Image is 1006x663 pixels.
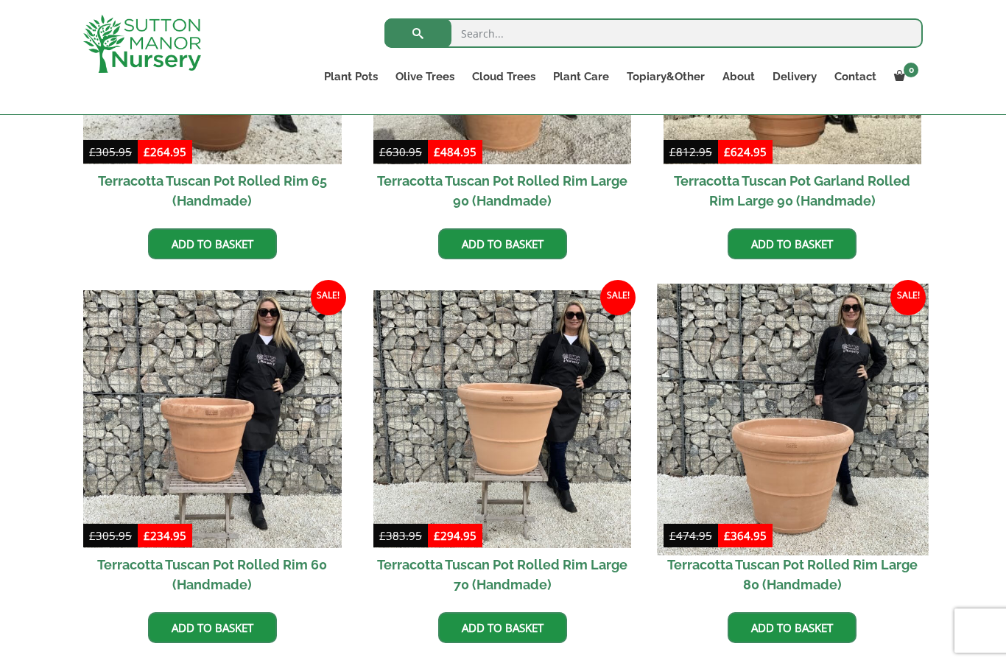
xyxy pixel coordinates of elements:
[89,528,132,543] bdi: 305.95
[387,66,463,87] a: Olive Trees
[89,528,96,543] span: £
[434,144,476,159] bdi: 484.95
[83,290,342,549] img: Terracotta Tuscan Pot Rolled Rim 60 (Handmade)
[83,15,201,73] img: logo
[724,144,767,159] bdi: 624.95
[438,228,567,259] a: Add to basket: “Terracotta Tuscan Pot Rolled Rim Large 90 (Handmade)”
[657,284,928,555] img: Terracotta Tuscan Pot Rolled Rim Large 80 (Handmade)
[315,66,387,87] a: Plant Pots
[904,63,918,77] span: 0
[714,66,764,87] a: About
[144,528,150,543] span: £
[373,548,632,601] h2: Terracotta Tuscan Pot Rolled Rim Large 70 (Handmade)
[669,144,676,159] span: £
[384,18,923,48] input: Search...
[728,612,856,643] a: Add to basket: “Terracotta Tuscan Pot Rolled Rim Large 80 (Handmade)”
[379,528,422,543] bdi: 383.95
[89,144,96,159] span: £
[373,164,632,217] h2: Terracotta Tuscan Pot Rolled Rim Large 90 (Handmade)
[373,290,632,549] img: Terracotta Tuscan Pot Rolled Rim Large 70 (Handmade)
[379,144,422,159] bdi: 630.95
[144,528,186,543] bdi: 234.95
[83,290,342,602] a: Sale! Terracotta Tuscan Pot Rolled Rim 60 (Handmade)
[144,144,186,159] bdi: 264.95
[83,548,342,601] h2: Terracotta Tuscan Pot Rolled Rim 60 (Handmade)
[373,290,632,602] a: Sale! Terracotta Tuscan Pot Rolled Rim Large 70 (Handmade)
[669,528,676,543] span: £
[890,280,926,315] span: Sale!
[885,66,923,87] a: 0
[664,290,922,602] a: Sale! Terracotta Tuscan Pot Rolled Rim Large 80 (Handmade)
[600,280,636,315] span: Sale!
[148,612,277,643] a: Add to basket: “Terracotta Tuscan Pot Rolled Rim 60 (Handmade)”
[764,66,826,87] a: Delivery
[664,164,922,217] h2: Terracotta Tuscan Pot Garland Rolled Rim Large 90 (Handmade)
[311,280,346,315] span: Sale!
[664,548,922,601] h2: Terracotta Tuscan Pot Rolled Rim Large 80 (Handmade)
[669,144,712,159] bdi: 812.95
[438,612,567,643] a: Add to basket: “Terracotta Tuscan Pot Rolled Rim Large 70 (Handmade)”
[83,164,342,217] h2: Terracotta Tuscan Pot Rolled Rim 65 (Handmade)
[826,66,885,87] a: Contact
[728,228,856,259] a: Add to basket: “Terracotta Tuscan Pot Garland Rolled Rim Large 90 (Handmade)”
[463,66,544,87] a: Cloud Trees
[379,528,386,543] span: £
[379,144,386,159] span: £
[144,144,150,159] span: £
[89,144,132,159] bdi: 305.95
[724,144,731,159] span: £
[148,228,277,259] a: Add to basket: “Terracotta Tuscan Pot Rolled Rim 65 (Handmade)”
[434,144,440,159] span: £
[669,528,712,543] bdi: 474.95
[544,66,618,87] a: Plant Care
[618,66,714,87] a: Topiary&Other
[724,528,731,543] span: £
[724,528,767,543] bdi: 364.95
[434,528,476,543] bdi: 294.95
[434,528,440,543] span: £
